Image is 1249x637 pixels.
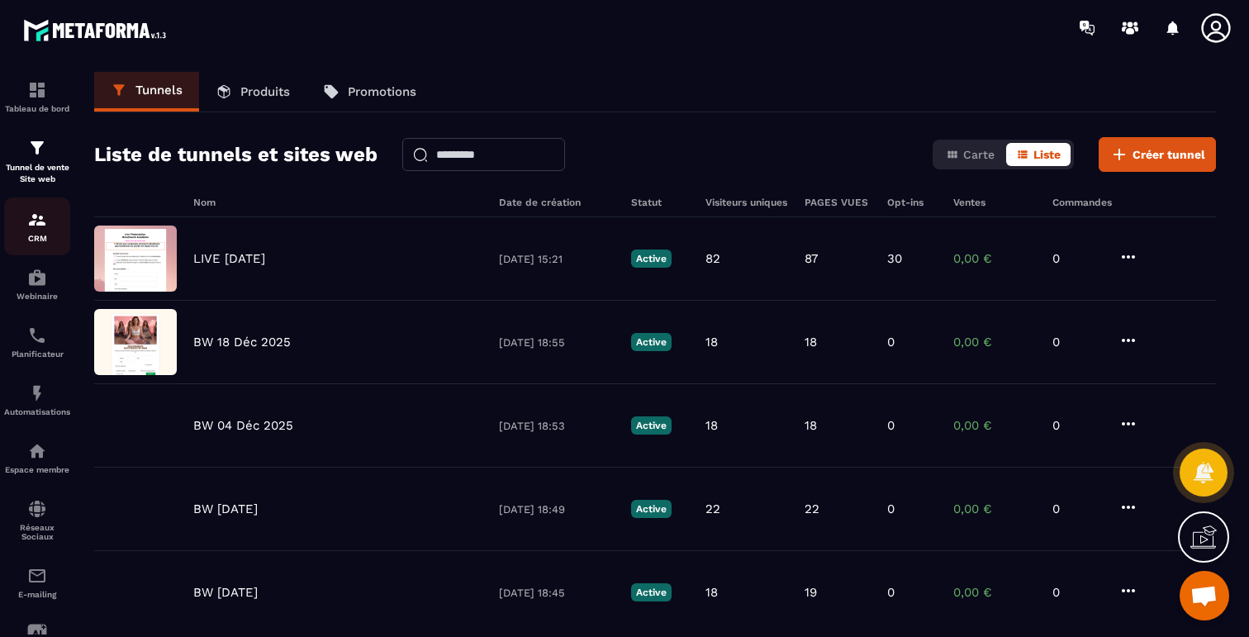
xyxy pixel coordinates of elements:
p: 22 [705,502,720,516]
p: [DATE] 15:21 [499,253,615,265]
p: Active [631,500,672,518]
p: LIVE [DATE] [193,251,265,266]
p: 18 [805,335,817,349]
a: emailemailE-mailing [4,554,70,611]
p: E-mailing [4,590,70,599]
img: formation [27,210,47,230]
p: Tunnel de vente Site web [4,162,70,185]
a: social-networksocial-networkRéseaux Sociaux [4,487,70,554]
p: Active [631,416,672,435]
a: Produits [199,72,306,112]
p: 0,00 € [953,585,1036,600]
p: [DATE] 18:53 [499,420,615,432]
a: schedulerschedulerPlanificateur [4,313,70,371]
img: formation [27,138,47,158]
img: image [94,559,177,625]
p: [DATE] 18:49 [499,503,615,516]
img: formation [27,80,47,100]
a: Tunnels [94,72,199,112]
p: 82 [705,251,720,266]
a: automationsautomationsEspace membre [4,429,70,487]
p: 0 [1052,502,1102,516]
p: Webinaire [4,292,70,301]
p: 0,00 € [953,335,1036,349]
h6: PAGES VUES [805,197,871,208]
p: 0 [887,585,895,600]
img: social-network [27,499,47,519]
p: 18 [705,335,718,349]
h6: Commandes [1052,197,1112,208]
p: 0 [1052,585,1102,600]
p: 19 [805,585,817,600]
img: scheduler [27,326,47,345]
img: logo [23,15,172,45]
img: automations [27,383,47,403]
p: 18 [705,418,718,433]
p: Promotions [348,84,416,99]
p: 0 [1052,335,1102,349]
h2: Liste de tunnels et sites web [94,138,378,171]
img: automations [27,441,47,461]
span: Carte [963,148,995,161]
img: image [94,309,177,375]
button: Carte [936,143,1004,166]
p: 0 [1052,251,1102,266]
p: Tunnels [135,83,183,97]
p: 0 [887,502,895,516]
p: CRM [4,234,70,243]
p: 0 [887,418,895,433]
p: [DATE] 18:55 [499,336,615,349]
p: Planificateur [4,349,70,359]
p: 18 [805,418,817,433]
img: email [27,566,47,586]
p: BW 04 Déc 2025 [193,418,293,433]
p: Produits [240,84,290,99]
h6: Opt-ins [887,197,937,208]
p: Active [631,583,672,601]
span: Créer tunnel [1133,146,1205,163]
button: Créer tunnel [1099,137,1216,172]
a: formationformationTunnel de vente Site web [4,126,70,197]
a: formationformationCRM [4,197,70,255]
h6: Visiteurs uniques [705,197,788,208]
button: Liste [1006,143,1071,166]
p: 30 [887,251,902,266]
p: 18 [705,585,718,600]
p: Automatisations [4,407,70,416]
p: 0,00 € [953,251,1036,266]
a: formationformationTableau de bord [4,68,70,126]
h6: Statut [631,197,689,208]
p: Active [631,250,672,268]
img: image [94,476,177,542]
h6: Ventes [953,197,1036,208]
p: 0 [887,335,895,349]
h6: Nom [193,197,482,208]
p: 22 [805,502,819,516]
a: Promotions [306,72,433,112]
img: automations [27,268,47,288]
p: [DATE] 18:45 [499,587,615,599]
img: image [94,392,177,459]
img: image [94,226,177,292]
p: BW 18 Déc 2025 [193,335,291,349]
p: Active [631,333,672,351]
p: 0 [1052,418,1102,433]
p: 0,00 € [953,418,1036,433]
p: 87 [805,251,818,266]
p: 0,00 € [953,502,1036,516]
span: Liste [1033,148,1061,161]
p: BW [DATE] [193,502,258,516]
a: automationsautomationsAutomatisations [4,371,70,429]
h6: Date de création [499,197,615,208]
p: BW [DATE] [193,585,258,600]
p: Réseaux Sociaux [4,523,70,541]
div: Ouvrir le chat [1180,571,1229,620]
a: automationsautomationsWebinaire [4,255,70,313]
p: Tableau de bord [4,104,70,113]
p: Espace membre [4,465,70,474]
